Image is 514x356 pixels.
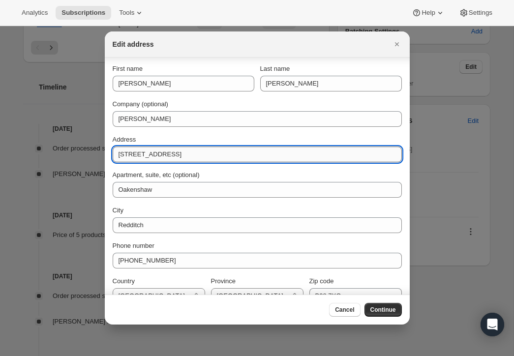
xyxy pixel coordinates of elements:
[211,277,236,285] span: Province
[113,6,150,20] button: Tools
[56,6,111,20] button: Subscriptions
[390,37,404,51] button: Close
[16,6,54,20] button: Analytics
[335,306,354,314] span: Cancel
[113,136,136,143] span: Address
[113,207,123,214] span: City
[113,39,154,49] h2: Edit address
[309,277,334,285] span: Zip code
[406,6,451,20] button: Help
[469,9,492,17] span: Settings
[113,171,200,178] span: Apartment, suite, etc (optional)
[260,65,290,72] span: Last name
[22,9,48,17] span: Analytics
[364,303,402,317] button: Continue
[481,313,504,336] div: Open Intercom Messenger
[113,65,143,72] span: First name
[61,9,105,17] span: Subscriptions
[453,6,498,20] button: Settings
[113,277,135,285] span: Country
[113,242,154,249] span: Phone number
[370,306,396,314] span: Continue
[119,9,134,17] span: Tools
[329,303,360,317] button: Cancel
[113,100,168,108] span: Company (optional)
[422,9,435,17] span: Help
